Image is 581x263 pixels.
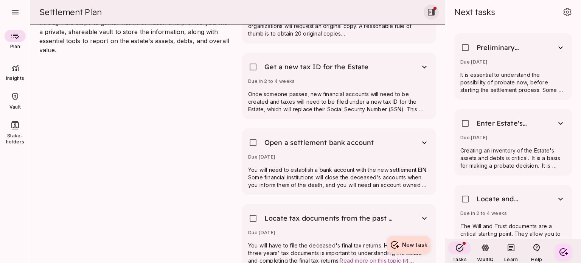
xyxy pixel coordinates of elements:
[248,230,275,235] span: Due [DATE]
[242,128,436,195] div: Open a settlement bank accountDue [DATE]You will need to establish a bank account with the new se...
[454,7,495,17] span: Next tasks
[477,43,533,52] span: Preliminary probate assessment
[9,104,21,110] span: Vault
[264,138,374,147] span: Open a settlement bank account
[454,33,572,100] div: Preliminary probate assessmentDue [DATE]It is essential to understand the possibility of probate ...
[264,62,369,72] span: Get a new tax ID for the Estate
[454,185,572,251] div: Locate and upload the Estate's legal documentsDue in 2 to 4 weeksThe Will and Trust documents are...
[556,244,571,260] button: Create your first task
[477,119,533,128] span: Enter Estate's Asset and Debts
[248,90,430,113] p: Once someone passes, new financial accounts will need to be created and taxes will need to be fil...
[460,59,488,65] span: Due [DATE]
[460,71,566,94] p: It is essential to understand the possibility of probate now, before starting the settlement proc...
[454,109,572,176] div: Enter Estate's Asset and DebtsDue [DATE]Creating an inventory of the Estate's assets and debts is...
[460,210,507,216] span: Due in 2 to 4 weeks
[504,257,518,262] span: Learn
[10,44,20,50] span: Plan
[402,241,427,248] span: New task
[248,166,430,189] p: You will need to establish a bank account with the new settlement EIN. Some financial institution...
[477,195,533,204] span: Locate and upload the Estate's legal documents
[477,257,494,262] span: VaultIQ
[460,135,488,140] span: Due [DATE]
[264,214,396,223] span: Locate tax documents from the past 3 years
[460,223,566,245] p: The Will and Trust documents are a critical starting point. They allow you to understand critical...
[452,257,467,262] span: Tasks
[248,78,295,84] span: Due in 2 to 4 weeks
[460,147,566,170] p: Creating an inventory of the Estate's assets and debts is critical. It is a basis for making a pr...
[248,15,430,37] p: You'll need multiple original copies of the death certificate, as many organizations will request...
[2,75,29,81] span: Insights
[387,236,430,254] button: New task
[39,7,101,17] span: Settlement Plan
[531,257,542,262] span: Help
[242,53,436,119] div: Get a new tax ID for the EstateDue in 2 to 4 weeksOnce someone passes, new financial accounts wil...
[2,58,29,85] div: Insights
[248,154,275,160] span: Due [DATE]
